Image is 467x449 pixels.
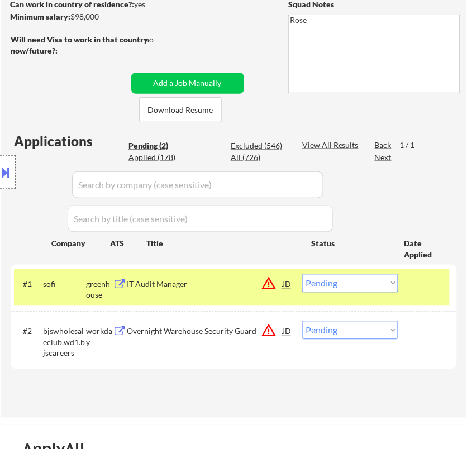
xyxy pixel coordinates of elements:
[282,274,292,294] div: JD
[231,152,287,163] div: All (726)
[11,35,150,55] strong: Will need Visa to work in that country now/future?:
[375,152,393,163] div: Next
[311,233,388,254] div: Status
[146,238,301,250] div: Title
[127,279,282,290] div: IT Audit Manager
[231,140,287,151] div: Excluded (546)
[127,326,282,337] div: Overnight Warehouse Security Guard
[145,34,177,45] div: no
[68,206,333,232] input: Search by title (case sensitive)
[302,140,362,151] div: View All Results
[23,279,35,290] div: #1
[282,321,292,341] div: JD
[44,279,87,290] div: sofi
[261,323,277,338] button: warning_amber
[261,276,277,292] button: warning_amber
[44,326,87,359] div: bjswholesaleclub.wd1.bjscareers
[23,326,35,337] div: #2
[375,140,393,151] div: Back
[404,238,444,260] div: Date Applied
[10,11,196,22] div: $98,000
[86,326,113,348] div: workday
[86,279,113,301] div: greenhouse
[10,12,70,21] strong: Minimum salary:
[400,140,426,151] div: 1 / 1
